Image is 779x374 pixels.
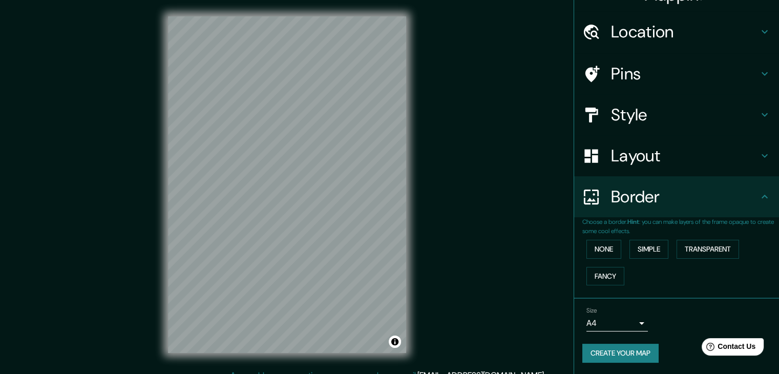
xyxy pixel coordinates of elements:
[611,146,759,166] h4: Layout
[574,94,779,135] div: Style
[586,240,621,259] button: None
[688,334,768,363] iframe: Help widget launcher
[611,22,759,42] h4: Location
[574,135,779,176] div: Layout
[586,267,624,286] button: Fancy
[677,240,739,259] button: Transparent
[586,306,597,315] label: Size
[586,315,648,331] div: A4
[582,217,779,236] p: Choose a border. : you can make layers of the frame opaque to create some cool effects.
[629,240,668,259] button: Simple
[574,176,779,217] div: Border
[574,11,779,52] div: Location
[611,64,759,84] h4: Pins
[611,186,759,207] h4: Border
[574,53,779,94] div: Pins
[611,105,759,125] h4: Style
[627,218,639,226] b: Hint
[389,336,401,348] button: Toggle attribution
[168,16,406,353] canvas: Map
[582,344,659,363] button: Create your map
